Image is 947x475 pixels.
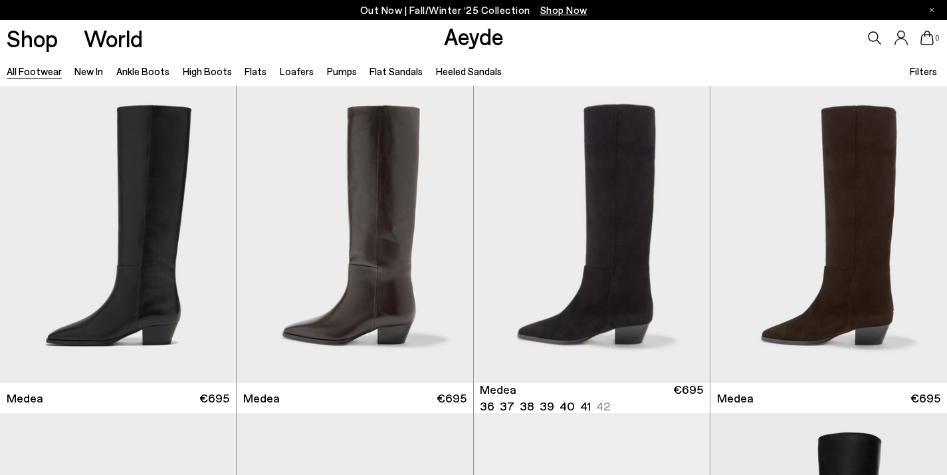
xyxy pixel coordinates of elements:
span: Filters [910,65,937,77]
a: Ankle Boots [116,65,169,77]
span: Medea [480,381,516,398]
span: Medea [717,390,754,406]
a: 6 / 6 1 / 6 2 / 6 3 / 6 4 / 6 5 / 6 6 / 6 1 / 6 Next slide Previous slide [474,86,710,383]
span: €695 [199,390,229,406]
img: Medea Suede Knee-High Boots [710,86,946,383]
a: New In [74,65,103,77]
a: Flats [245,65,266,77]
a: Medea 36 37 38 39 40 41 42 €695 [474,383,710,413]
span: €695 [673,381,703,414]
li: 39 [540,398,554,414]
li: 37 [500,398,514,414]
img: Medea Suede Knee-High Boots [474,86,710,383]
li: 40 [560,398,575,414]
p: Out Now | Fall/Winter ‘25 Collection [360,2,587,19]
span: €695 [437,390,467,406]
span: Medea [243,390,280,406]
a: Heeled Sandals [436,65,502,77]
span: 0 [934,35,940,42]
a: World [84,27,143,50]
li: 38 [520,398,534,414]
ul: variant [480,398,606,414]
a: 0 [920,31,934,45]
a: Loafers [280,65,314,77]
div: 2 / 6 [710,86,946,383]
div: 1 / 6 [474,86,710,383]
span: Medea [7,390,43,406]
a: Medea €695 [237,383,473,413]
span: €695 [910,390,940,406]
img: Medea Suede Knee-High Boots [710,86,947,383]
img: Medea Knee-High Boots [237,86,473,383]
li: 41 [580,398,591,414]
a: Medea €695 [710,383,947,413]
span: Navigate to /collections/new-in [540,4,587,16]
a: Flat Sandals [369,65,423,77]
a: All Footwear [7,65,62,77]
a: High Boots [183,65,232,77]
a: Aeyde [444,22,504,50]
a: Shop [7,27,58,50]
li: 36 [480,398,494,414]
a: Pumps [327,65,357,77]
